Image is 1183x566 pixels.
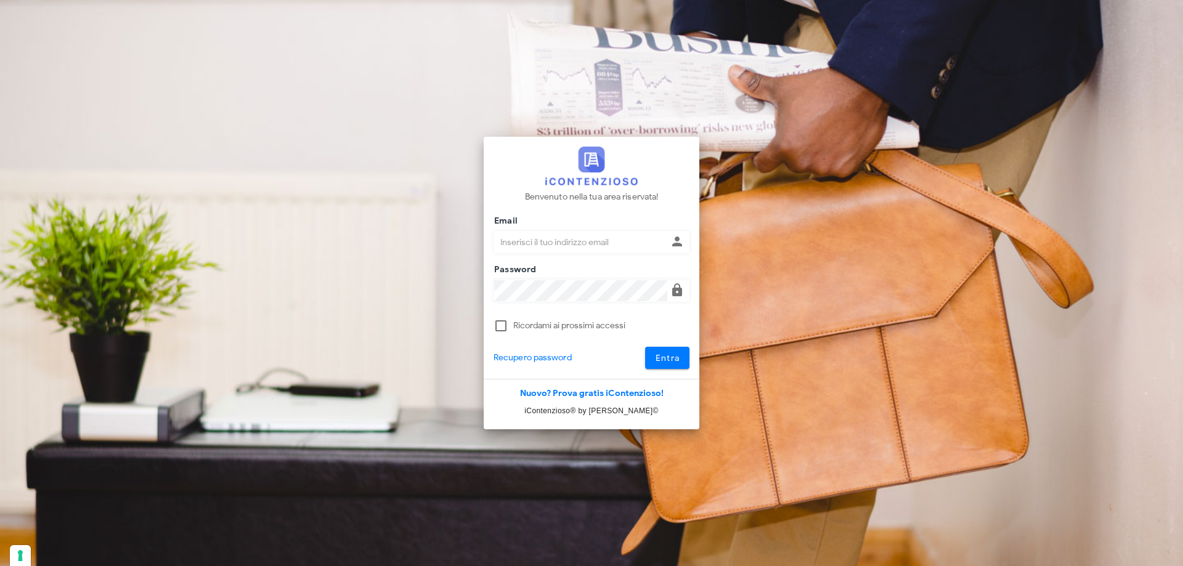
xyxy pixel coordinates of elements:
span: Entra [655,353,680,363]
a: Nuovo? Prova gratis iContenzioso! [520,388,664,398]
p: iContenzioso® by [PERSON_NAME]© [484,405,699,417]
label: Email [490,215,518,227]
button: Le tue preferenze relative al consenso per le tecnologie di tracciamento [10,545,31,566]
label: Password [490,264,537,276]
a: Recupero password [494,351,572,365]
p: Benvenuto nella tua area riservata! [525,190,659,204]
button: Entra [645,347,690,369]
label: Ricordami ai prossimi accessi [513,320,689,332]
input: Inserisci il tuo indirizzo email [494,232,667,253]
